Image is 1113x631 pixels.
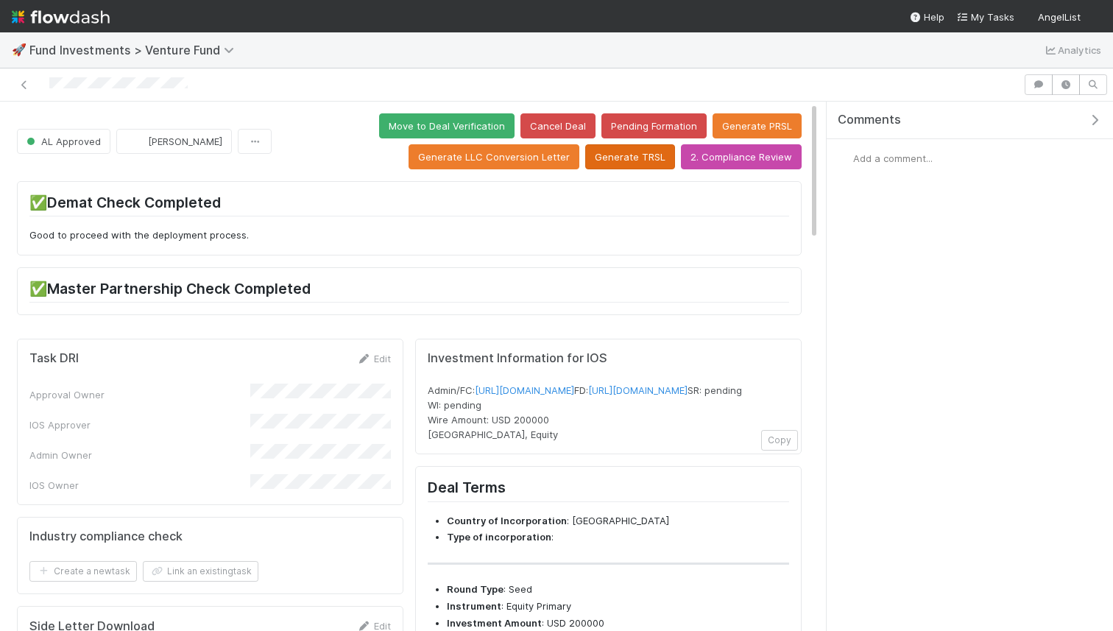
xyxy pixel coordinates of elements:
button: Copy [761,430,798,451]
strong: Country of Incorporation [447,515,567,526]
div: Admin Owner [29,448,250,462]
button: Generate TRSL [585,144,675,169]
h2: ✅Master Partnership Check Completed [29,280,789,303]
h5: Investment Information for IOS [428,351,789,366]
span: Add a comment... [853,152,933,164]
strong: Investment Amount [447,617,542,629]
img: avatar_d2b43477-63dc-4e62-be5b-6fdd450c05a1.png [1086,10,1101,25]
li: : [GEOGRAPHIC_DATA] [447,514,789,529]
button: AL Approved [17,129,110,154]
div: Help [909,10,944,24]
button: 2. Compliance Review [681,144,802,169]
li: : Seed [447,582,789,597]
a: My Tasks [956,10,1014,24]
span: Comments [838,113,901,127]
button: Create a newtask [29,561,137,582]
div: Approval Owner [29,387,250,402]
span: [PERSON_NAME] [148,135,222,147]
span: Fund Investments > Venture Fund [29,43,241,57]
p: Good to proceed with the deployment process. [29,228,789,243]
span: 🚀 [12,43,26,56]
a: [URL][DOMAIN_NAME] [588,384,688,396]
li: : Equity Primary [447,599,789,614]
img: avatar_d2b43477-63dc-4e62-be5b-6fdd450c05a1.png [838,151,853,166]
span: AngelList [1038,11,1081,23]
button: [PERSON_NAME] [116,129,232,154]
a: Analytics [1043,41,1101,59]
button: Generate PRSL [713,113,802,138]
li: : [447,530,789,545]
span: Admin/FC: FD: SR: pending WI: pending Wire Amount: USD 200000 [GEOGRAPHIC_DATA], Equity [428,384,742,440]
strong: Type of incorporation [447,531,551,543]
button: Pending Formation [601,113,707,138]
h5: Industry compliance check [29,529,183,544]
button: Cancel Deal [520,113,596,138]
h2: ✅Demat Check Completed [29,194,789,216]
button: Generate LLC Conversion Letter [409,144,579,169]
button: Link an existingtask [143,561,258,582]
strong: Round Type [447,583,504,595]
a: [URL][DOMAIN_NAME] [475,384,574,396]
h2: Deal Terms [428,479,789,501]
div: IOS Owner [29,478,250,493]
img: logo-inverted-e16ddd16eac7371096b0.svg [12,4,110,29]
h5: Task DRI [29,351,79,366]
li: : USD 200000 [447,616,789,631]
img: avatar_d2b43477-63dc-4e62-be5b-6fdd450c05a1.png [129,134,144,149]
span: My Tasks [956,11,1014,23]
span: AL Approved [24,135,101,147]
a: Edit [356,353,391,364]
button: Move to Deal Verification [379,113,515,138]
div: IOS Approver [29,417,250,432]
strong: Instrument [447,600,501,612]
